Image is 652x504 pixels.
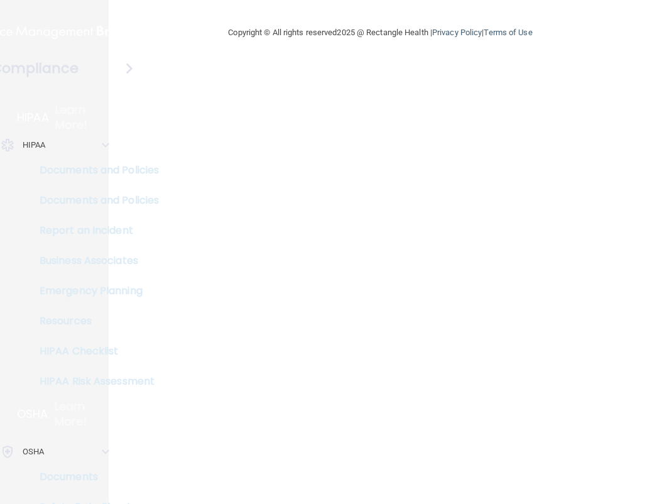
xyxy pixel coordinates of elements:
a: Terms of Use [484,28,532,37]
p: Report an Incident [8,224,180,237]
p: OSHA [23,444,44,459]
p: HIPAA [17,110,49,125]
p: HIPAA [23,138,46,153]
p: Learn More! [55,102,109,133]
p: Documents [8,471,180,483]
div: Copyright © All rights reserved 2025 @ Rectangle Health | | [151,13,610,53]
p: Business Associates [8,255,180,267]
p: Resources [8,315,180,327]
p: OSHA [17,407,48,422]
p: Emergency Planning [8,285,180,297]
p: Documents and Policies [8,164,180,177]
p: HIPAA Checklist [8,345,180,358]
p: HIPAA Risk Assessment [8,375,180,388]
p: Learn More! [55,399,109,429]
p: Documents and Policies [8,194,180,207]
a: Privacy Policy [432,28,482,37]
